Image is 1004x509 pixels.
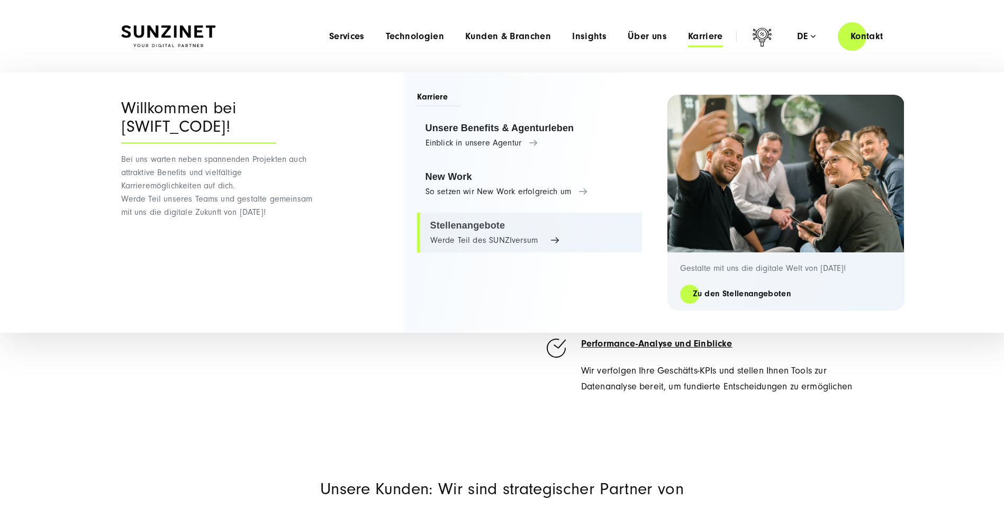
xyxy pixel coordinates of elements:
div: de [797,31,816,42]
a: Insights [572,31,607,42]
a: Über uns [628,31,667,42]
p: Bei uns warten neben spannenden Projekten auch attraktive Benefits und vielfältige Karrieremöglic... [121,153,320,219]
a: Performance-Analyse und Einblicke [581,338,732,349]
img: Digitalagentur und Internetagentur SUNZINET: 2 Frauen 3 Männer, die ein Selfie machen bei [667,95,904,252]
a: Zu den Stellenangeboten [680,288,803,300]
a: Stellenangebote Werde Teil des SUNZIversum [417,213,642,253]
a: New Work So setzen wir New Work erfolgreich um [417,164,642,204]
a: Kunden & Branchen [465,31,551,42]
span: Wir verfolgen Ihre Geschäfts-KPIs und stellen Ihnen Tools zur Datenanalyse bereit, um fundierte E... [581,365,852,393]
img: SUNZINET Full Service Digital Agentur [121,25,215,48]
p: Gestalte mit uns die digitale Welt von [DATE]! [680,263,892,274]
p: Unsere Kunden: Wir sind strategischer Partner von [121,479,883,499]
div: Willkommen bei [SWIFT_CODE]! [121,99,276,144]
a: Kontakt [838,21,896,51]
a: Karriere [688,31,723,42]
a: Services [329,31,365,42]
a: Unsere Benefits & Agenturleben Einblick in unsere Agentur [417,115,642,156]
a: Technologien [386,31,444,42]
span: Karriere [417,91,461,106]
